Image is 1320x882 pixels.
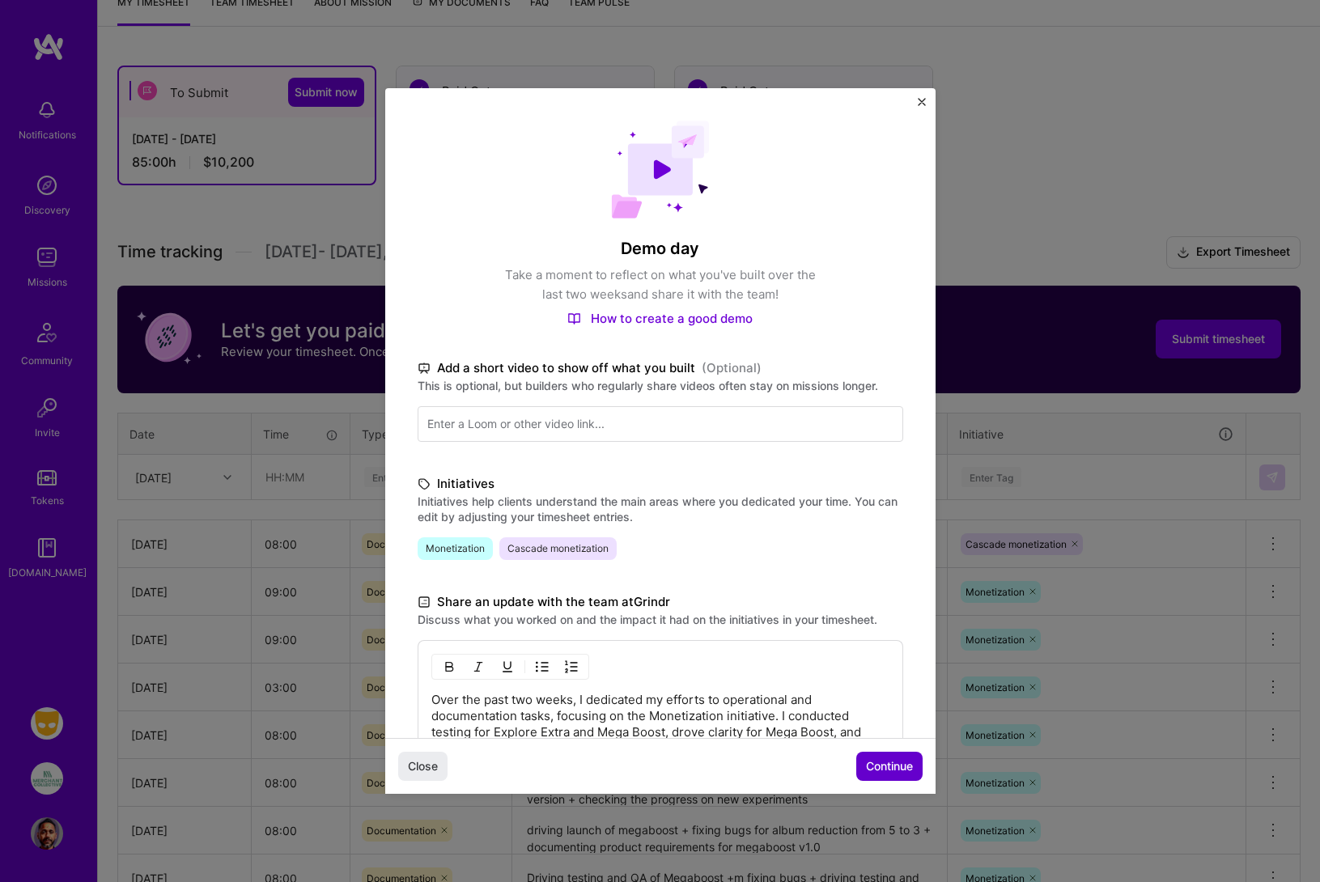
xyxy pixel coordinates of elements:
[418,612,903,627] label: Discuss what you worked on and the impact it had on the initiatives in your timesheet.
[866,758,913,774] span: Continue
[418,358,903,378] label: Add a short video to show off what you built
[418,592,903,612] label: Share an update with the team at Grindr
[499,537,617,560] span: Cascade monetization
[918,98,926,115] button: Close
[856,752,923,781] button: Continue
[418,238,903,259] h4: Demo day
[567,312,581,325] img: How to create a good demo
[536,660,549,673] img: UL
[418,494,903,524] label: Initiatives help clients understand the main areas where you dedicated your time. You can edit by...
[418,378,903,393] label: This is optional, but builders who regularly share videos often stay on missions longer.
[501,660,514,673] img: Underline
[524,657,525,676] img: Divider
[418,474,903,494] label: Initiatives
[611,121,710,218] img: Demo day
[418,593,431,612] i: icon DocumentBlack
[702,358,762,378] span: (Optional)
[565,660,578,673] img: OL
[418,537,493,560] span: Monetization
[567,311,753,326] a: How to create a good demo
[418,406,903,442] input: Enter a Loom or other video link...
[408,758,438,774] span: Close
[398,752,448,781] button: Close
[472,660,485,673] img: Italic
[431,692,889,870] p: Over the past two weeks, I dedicated my efforts to operational and documentation tasks, focusing ...
[418,359,431,378] i: icon TvBlack
[418,475,431,494] i: icon TagBlack
[443,660,456,673] img: Bold
[499,265,822,304] p: Take a moment to reflect on what you've built over the last two weeks and share it with the team!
